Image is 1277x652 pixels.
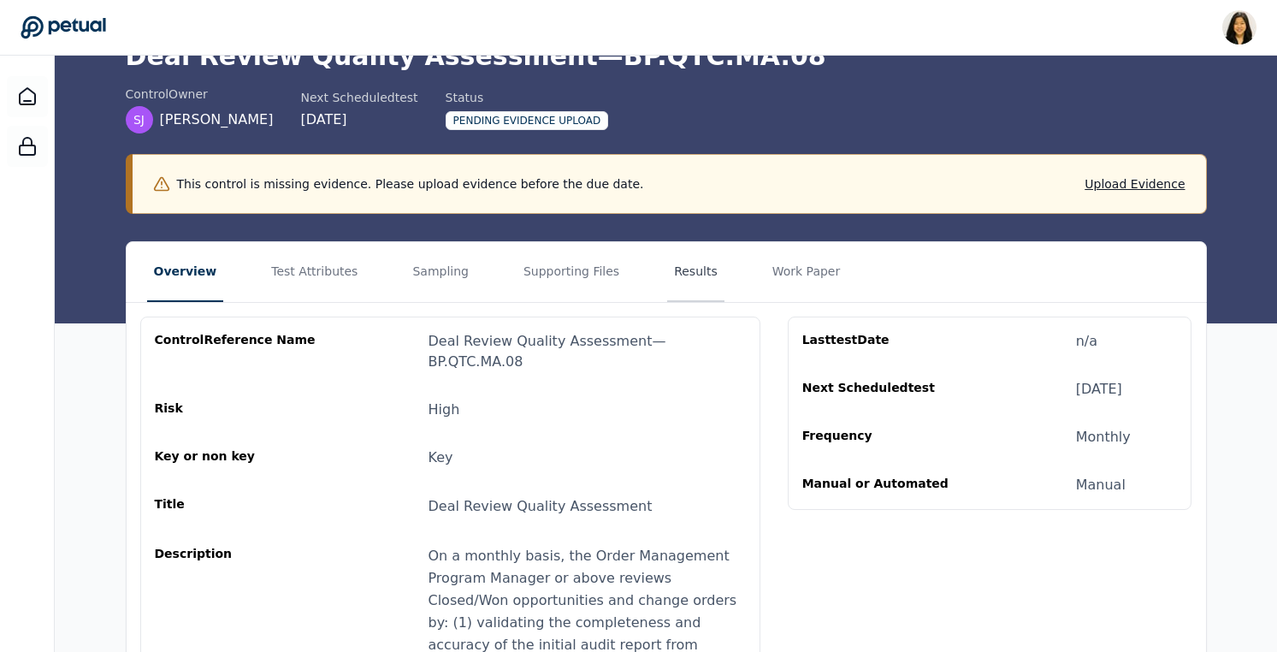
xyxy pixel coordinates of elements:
div: control Reference Name [155,331,319,372]
div: Monthly [1076,427,1131,448]
button: Upload Evidence [1085,175,1185,193]
div: Key [429,448,453,468]
button: Sampling [405,242,476,302]
div: control Owner [126,86,274,103]
div: Next Scheduled test [300,89,417,106]
div: Pending Evidence Upload [446,111,609,130]
div: Last test Date [802,331,967,352]
div: Deal Review Quality Assessment — BP.QTC.MA.08 [429,331,746,372]
button: Work Paper [766,242,848,302]
div: Frequency [802,427,967,448]
button: Results [667,242,724,302]
a: SOC [7,126,48,167]
div: [DATE] [1076,379,1122,400]
p: This control is missing evidence. Please upload evidence before the due date. [177,175,644,193]
nav: Tabs [127,242,1206,302]
div: n/a [1076,331,1097,352]
button: Overview [147,242,224,302]
span: [PERSON_NAME] [160,110,274,130]
div: Next Scheduled test [802,379,967,400]
a: Dashboard [7,76,48,117]
div: Key or non key [155,448,319,468]
img: Renee Park [1222,10,1256,44]
div: Title [155,495,319,518]
div: Status [446,89,609,106]
button: Supporting Files [517,242,626,302]
button: Test Attributes [264,242,364,302]
a: Go to Dashboard [21,15,106,39]
div: High [429,400,460,420]
div: Manual [1076,475,1126,495]
div: [DATE] [300,110,417,130]
h1: Deal Review Quality Assessment — BP.QTC.MA.08 [126,41,1207,72]
span: SJ [133,111,145,128]
div: Manual or Automated [802,475,967,495]
div: Risk [155,400,319,420]
span: Deal Review Quality Assessment [429,498,653,514]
